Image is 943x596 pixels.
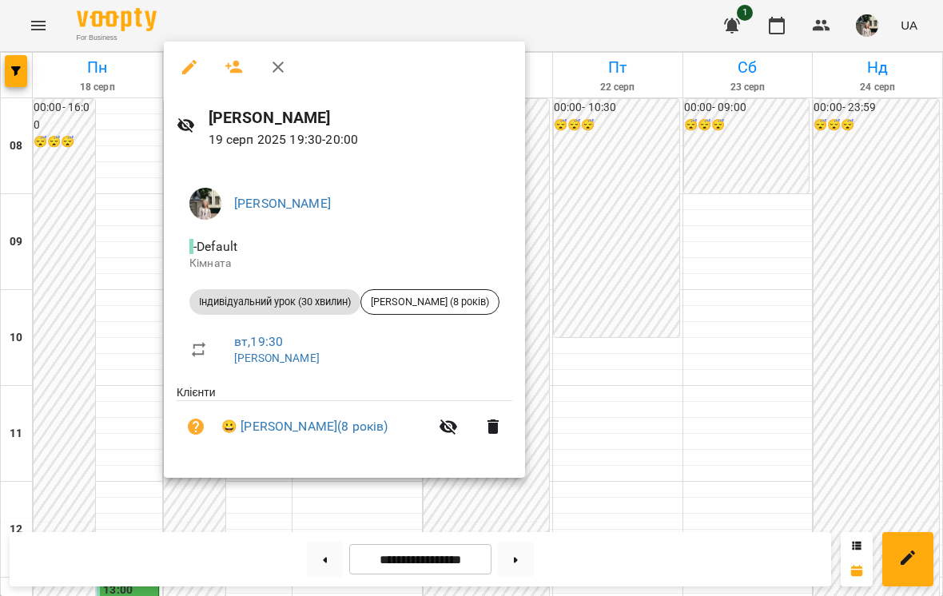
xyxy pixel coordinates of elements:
[234,352,320,364] a: [PERSON_NAME]
[360,289,499,315] div: [PERSON_NAME] (8 років)
[177,407,215,446] button: Візит ще не сплачено. Додати оплату?
[189,188,221,220] img: cf4d6eb83d031974aacf3fedae7611bc.jpeg
[189,239,241,254] span: - Default
[177,384,512,459] ul: Клієнти
[361,295,499,309] span: [PERSON_NAME] (8 років)
[209,130,512,149] p: 19 серп 2025 19:30 - 20:00
[189,295,360,309] span: Індивідуальний урок (30 хвилин)
[189,256,499,272] p: Кімната
[234,196,331,211] a: [PERSON_NAME]
[209,105,512,130] h6: [PERSON_NAME]
[234,334,283,349] a: вт , 19:30
[221,417,388,436] a: 😀 [PERSON_NAME](8 років)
